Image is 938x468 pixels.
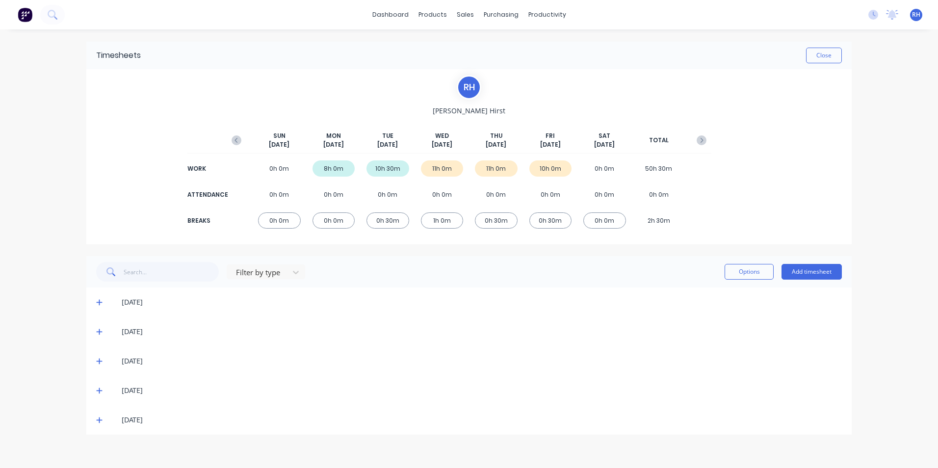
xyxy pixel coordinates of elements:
div: BREAKS [187,216,227,225]
button: Options [725,264,774,280]
div: [DATE] [122,356,842,366]
button: Close [806,48,842,63]
span: TOTAL [649,136,669,145]
div: 0h 0m [638,186,680,203]
button: Add timesheet [782,264,842,280]
input: Search... [124,262,219,282]
span: MON [326,131,341,140]
span: RH [912,10,920,19]
div: [DATE] [122,415,842,425]
span: TUE [382,131,393,140]
div: 0h 0m [529,186,572,203]
span: [DATE] [540,140,561,149]
div: 0h 0m [583,186,626,203]
div: WORK [187,164,227,173]
div: 10h 0m [529,160,572,177]
span: [PERSON_NAME] Hirst [433,105,505,116]
div: 50h 30m [638,160,680,177]
div: 8h 0m [313,160,355,177]
span: [DATE] [432,140,452,149]
div: 0h 0m [258,212,301,229]
div: Timesheets [96,50,141,61]
div: 2h 30m [638,212,680,229]
span: [DATE] [269,140,289,149]
div: 0h 30m [366,212,409,229]
div: 0h 0m [421,186,464,203]
div: [DATE] [122,326,842,337]
span: [DATE] [377,140,398,149]
span: FRI [546,131,555,140]
div: R H [457,75,481,100]
span: [DATE] [594,140,615,149]
div: 0h 0m [475,186,518,203]
div: 0h 0m [258,186,301,203]
span: THU [490,131,502,140]
div: 11h 0m [421,160,464,177]
div: purchasing [479,7,523,22]
div: [DATE] [122,297,842,308]
div: 0h 0m [366,186,409,203]
div: 0h 0m [258,160,301,177]
div: 1h 0m [421,212,464,229]
div: 0h 0m [583,160,626,177]
img: Factory [18,7,32,22]
div: ATTENDANCE [187,190,227,199]
span: [DATE] [486,140,506,149]
a: dashboard [367,7,414,22]
div: 0h 0m [583,212,626,229]
div: 0h 30m [475,212,518,229]
div: 10h 30m [366,160,409,177]
span: SAT [599,131,610,140]
div: 0h 0m [313,212,355,229]
div: 0h 0m [313,186,355,203]
div: 11h 0m [475,160,518,177]
div: [DATE] [122,385,842,396]
div: sales [452,7,479,22]
span: SUN [273,131,286,140]
span: [DATE] [323,140,344,149]
div: 0h 30m [529,212,572,229]
div: products [414,7,452,22]
div: productivity [523,7,571,22]
span: WED [435,131,449,140]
